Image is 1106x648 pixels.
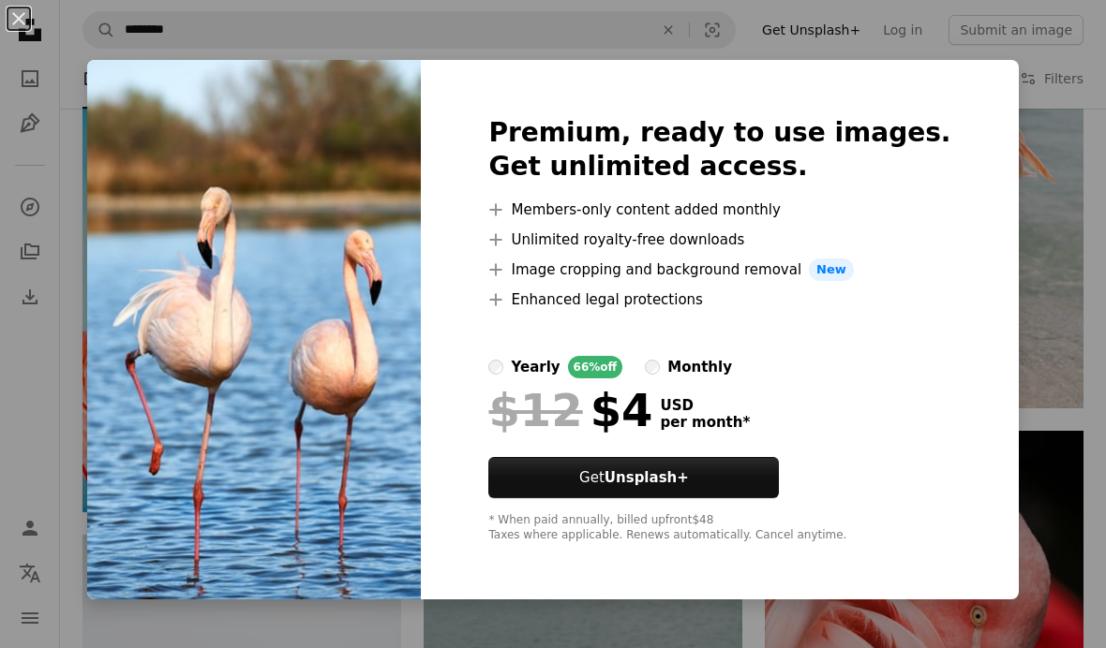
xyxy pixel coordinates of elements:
strong: Unsplash+ [605,469,689,486]
input: yearly66%off [488,360,503,375]
span: USD [660,397,750,414]
li: Enhanced legal protections [488,288,950,311]
li: Image cropping and background removal [488,258,950,281]
span: New [809,258,854,281]
div: monthly [667,356,732,378]
div: 66% off [568,356,623,378]
img: premium_photo-1661822053999-b704e1019b51 [87,60,421,599]
button: GetUnsplash+ [488,457,779,498]
span: per month * [660,414,750,431]
li: Members-only content added monthly [488,199,950,221]
div: $4 [488,386,652,434]
li: Unlimited royalty-free downloads [488,228,950,251]
div: yearly [511,356,560,378]
div: * When paid annually, billed upfront $48 Taxes where applicable. Renews automatically. Cancel any... [488,513,950,543]
input: monthly [645,360,660,375]
span: $12 [488,386,582,434]
h2: Premium, ready to use images. Get unlimited access. [488,116,950,184]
